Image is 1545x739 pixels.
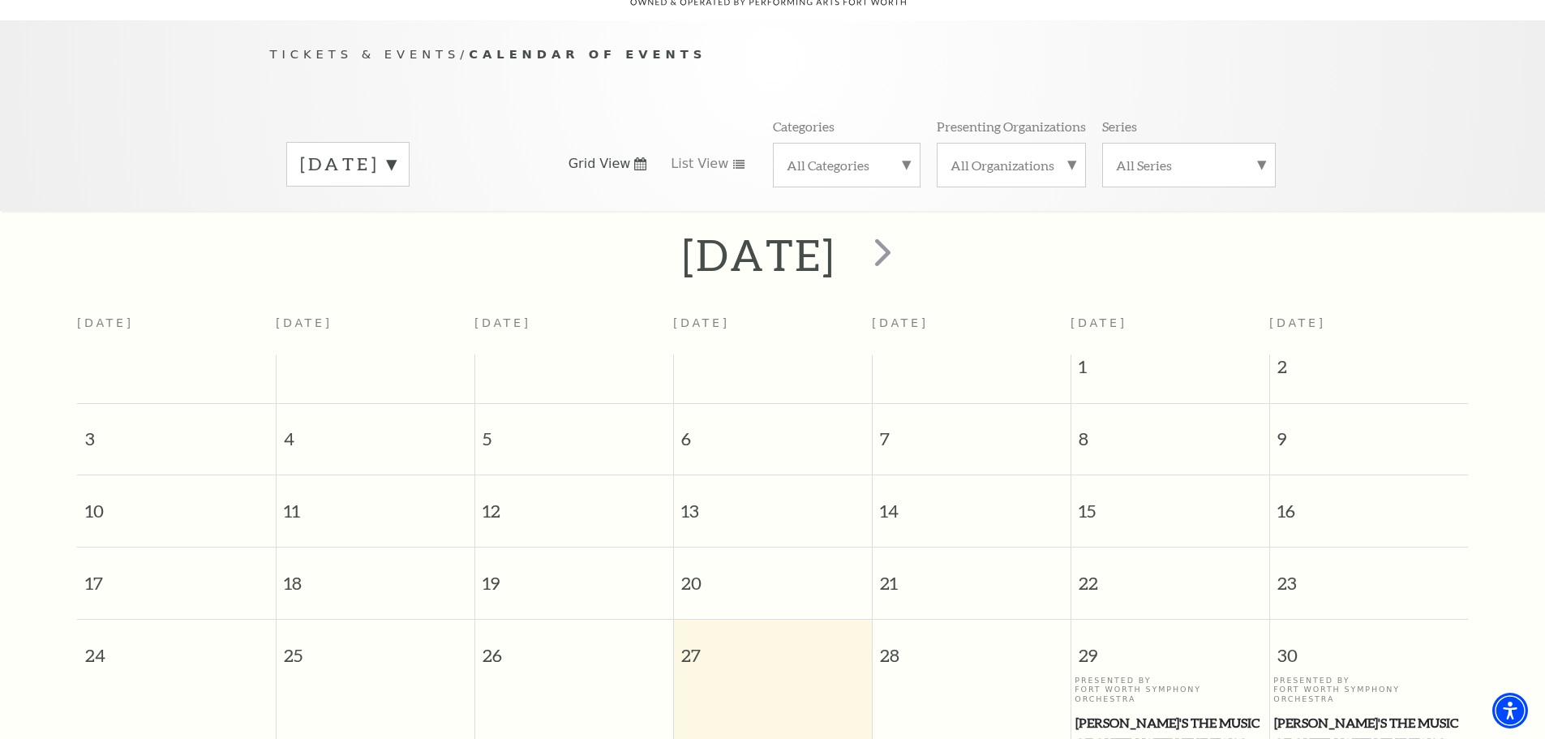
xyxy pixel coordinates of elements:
[1102,118,1137,135] p: Series
[787,157,907,174] label: All Categories
[873,620,1071,676] span: 28
[1075,676,1265,703] p: Presented By Fort Worth Symphony Orchestra
[1270,620,1469,676] span: 30
[77,548,276,604] span: 17
[277,548,474,604] span: 18
[277,404,474,460] span: 4
[270,45,1276,65] p: /
[1269,316,1326,329] span: [DATE]
[77,404,276,460] span: 3
[1270,354,1469,387] span: 2
[671,155,728,173] span: List View
[475,620,673,676] span: 26
[1071,316,1127,329] span: [DATE]
[1270,475,1469,531] span: 16
[277,620,474,676] span: 25
[673,307,872,354] th: [DATE]
[569,155,631,173] span: Grid View
[674,475,872,531] span: 13
[1071,548,1269,604] span: 22
[1071,475,1269,531] span: 15
[475,404,673,460] span: 5
[773,118,835,135] p: Categories
[1116,157,1262,174] label: All Series
[851,226,910,284] button: next
[1071,354,1269,387] span: 1
[1270,404,1469,460] span: 9
[1270,548,1469,604] span: 23
[1273,676,1464,703] p: Presented By Fort Worth Symphony Orchestra
[1071,620,1269,676] span: 29
[77,475,276,531] span: 10
[469,47,706,61] span: Calendar of Events
[873,475,1071,531] span: 14
[300,152,396,177] label: [DATE]
[475,548,673,604] span: 19
[474,307,673,354] th: [DATE]
[77,620,276,676] span: 24
[873,404,1071,460] span: 7
[1492,693,1528,728] div: Accessibility Menu
[674,404,872,460] span: 6
[674,548,872,604] span: 20
[674,620,872,676] span: 27
[77,307,276,354] th: [DATE]
[276,307,474,354] th: [DATE]
[873,548,1071,604] span: 21
[872,307,1071,354] th: [DATE]
[1071,404,1269,460] span: 8
[937,118,1086,135] p: Presenting Organizations
[951,157,1072,174] label: All Organizations
[682,229,835,281] h2: [DATE]
[277,475,474,531] span: 11
[475,475,673,531] span: 12
[270,47,461,61] span: Tickets & Events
